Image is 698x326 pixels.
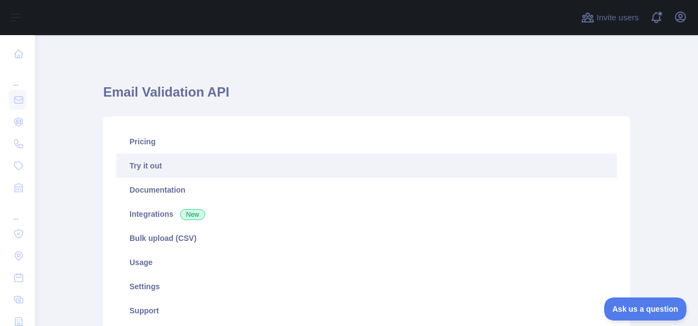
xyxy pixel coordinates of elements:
div: ... [9,200,26,222]
a: Integrations New [116,202,617,226]
a: Pricing [116,130,617,154]
a: Settings [116,274,617,299]
iframe: Toggle Customer Support [604,297,687,321]
h1: Email Validation API [103,83,630,110]
a: Support [116,299,617,323]
a: Bulk upload (CSV) [116,226,617,250]
a: Usage [116,250,617,274]
div: ... [9,66,26,88]
span: New [180,209,205,220]
a: Documentation [116,178,617,202]
span: Invite users [596,12,639,24]
a: Try it out [116,154,617,178]
button: Invite users [579,9,641,26]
